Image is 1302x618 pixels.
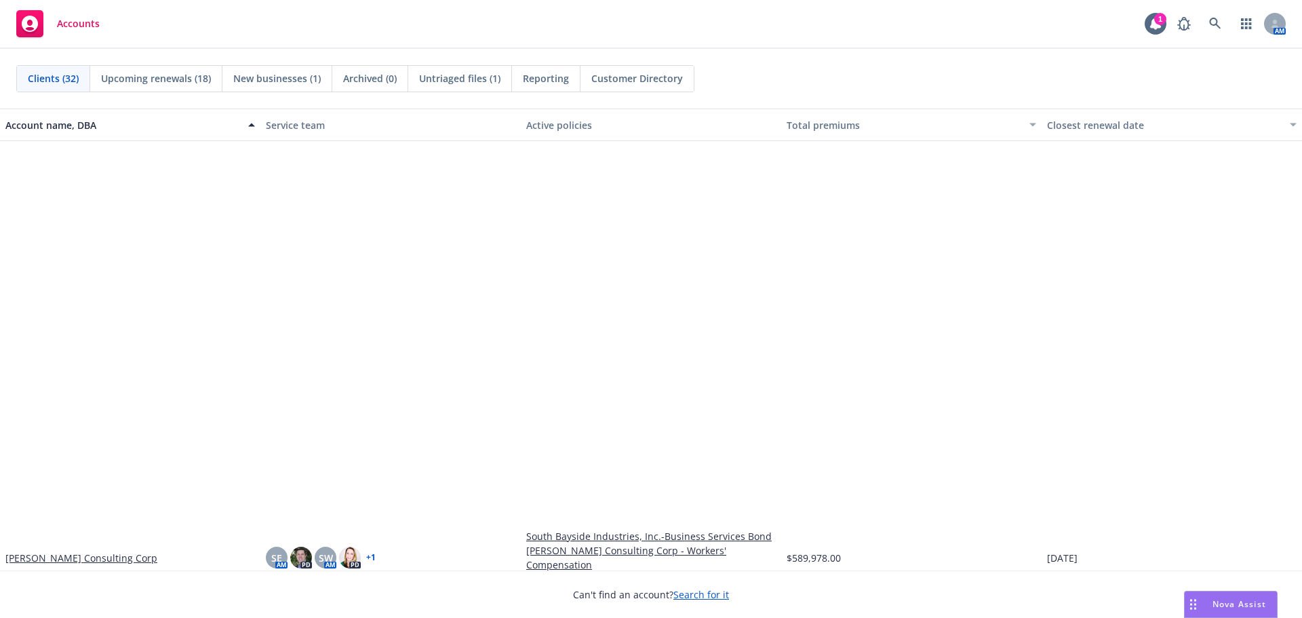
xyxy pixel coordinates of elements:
[366,554,376,562] a: + 1
[1185,592,1202,617] div: Drag to move
[526,543,776,572] a: [PERSON_NAME] Consulting Corp - Workers' Compensation
[787,551,841,565] span: $589,978.00
[266,118,515,132] div: Service team
[573,587,729,602] span: Can't find an account?
[1184,591,1278,618] button: Nova Assist
[787,118,1021,132] div: Total premiums
[260,109,521,141] button: Service team
[5,551,157,565] a: [PERSON_NAME] Consulting Corp
[343,71,397,85] span: Archived (0)
[11,5,105,43] a: Accounts
[290,547,312,568] img: photo
[1170,10,1198,37] a: Report a Bug
[1047,551,1078,565] span: [DATE]
[1233,10,1260,37] a: Switch app
[673,588,729,601] a: Search for it
[591,71,683,85] span: Customer Directory
[1212,598,1266,610] span: Nova Assist
[1042,109,1302,141] button: Closest renewal date
[57,18,100,29] span: Accounts
[1047,118,1282,132] div: Closest renewal date
[101,71,211,85] span: Upcoming renewals (18)
[28,71,79,85] span: Clients (32)
[339,547,361,568] img: photo
[5,118,240,132] div: Account name, DBA
[271,551,282,565] span: SE
[781,109,1042,141] button: Total premiums
[419,71,500,85] span: Untriaged files (1)
[1202,10,1229,37] a: Search
[1154,13,1166,25] div: 1
[521,109,781,141] button: Active policies
[319,551,333,565] span: SW
[526,118,776,132] div: Active policies
[233,71,321,85] span: New businesses (1)
[523,71,569,85] span: Reporting
[526,529,776,543] a: South Bayside Industries, Inc.-Business Services Bond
